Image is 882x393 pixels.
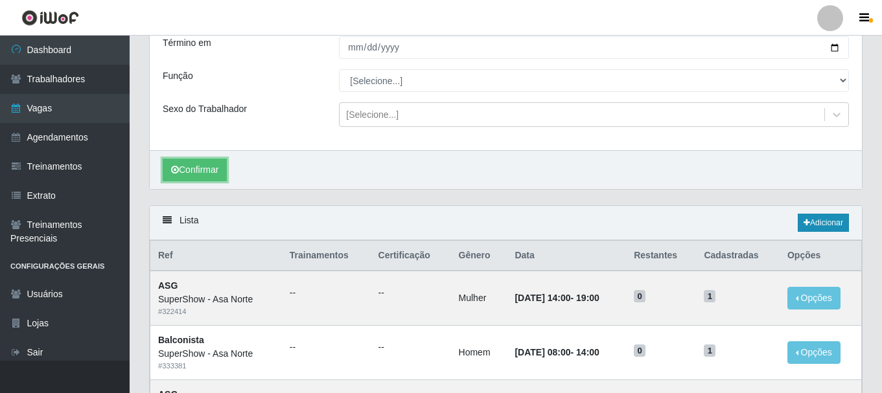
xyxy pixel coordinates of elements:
[346,108,399,122] div: [Selecione...]
[451,271,507,325] td: Mulher
[163,69,193,83] label: Função
[158,335,204,345] strong: Balconista
[163,102,247,116] label: Sexo do Trabalhador
[507,241,626,271] th: Data
[158,306,274,317] div: # 322414
[515,293,599,303] strong: -
[787,287,841,309] button: Opções
[163,159,227,181] button: Confirmar
[626,241,696,271] th: Restantes
[158,280,178,291] strong: ASG
[371,241,451,271] th: Certificação
[515,347,570,357] time: [DATE] 08:00
[576,293,599,303] time: 19:00
[150,206,862,240] div: Lista
[158,293,274,306] div: SuperShow - Asa Norte
[282,241,371,271] th: Trainamentos
[451,326,507,380] td: Homem
[158,347,274,361] div: SuperShow - Asa Norte
[158,361,274,372] div: # 333381
[704,344,715,357] span: 1
[290,341,363,354] ul: --
[634,290,645,303] span: 0
[798,214,849,232] a: Adicionar
[378,286,443,300] ul: --
[787,341,841,364] button: Opções
[515,347,599,357] strong: -
[339,36,849,59] input: 00/00/0000
[21,10,79,26] img: CoreUI Logo
[163,36,211,50] label: Término em
[780,241,862,271] th: Opções
[696,241,780,271] th: Cadastradas
[150,241,282,271] th: Ref
[451,241,507,271] th: Gênero
[576,347,599,357] time: 14:00
[290,286,363,300] ul: --
[515,293,570,303] time: [DATE] 14:00
[378,341,443,354] ul: --
[704,290,715,303] span: 1
[634,344,645,357] span: 0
